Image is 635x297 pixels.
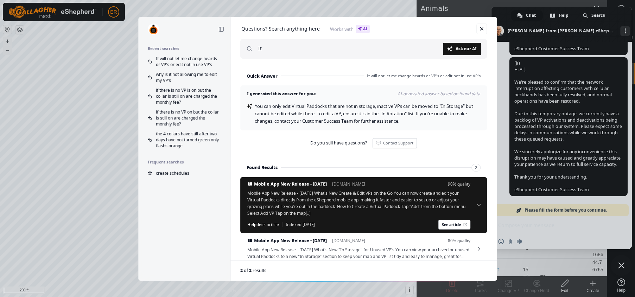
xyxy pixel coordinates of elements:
[247,72,278,80] h3: Quick Answer
[471,164,481,172] span: 2
[156,170,189,176] span: create schedules
[148,46,221,51] h2: Recent searches
[247,190,470,217] span: Mobile App New Release - [DATE] What's New Create & Edit VPs on the Go You can now create and edi...
[247,164,278,172] h3: Found Results
[156,131,221,149] span: the 4 collars have still after two days have not turned green only flashs orange
[364,73,481,78] span: It will not let me change heards or VP's or edit not in use VP's
[476,24,487,34] a: Close
[373,138,417,148] a: Contact Support
[282,221,315,228] span: Indexed [DATE]
[249,267,252,273] span: 2
[310,140,367,146] span: Do you still have questions?
[448,238,470,243] span: 80% quality
[255,103,474,124] span: You can only edit Virtual Paddocks that are not in storage; inactive VPs can be moved to "In Stor...
[247,221,279,228] span: Helpdesk article
[438,220,470,230] a: See article
[156,109,221,127] span: if there is no VP on but the collar is still on are charged the monthly fee?
[332,181,365,187] span: [DOMAIN_NAME]
[456,47,477,51] span: Ask our AI
[254,181,327,187] span: Mobile App New Release - [DATE]
[247,246,470,260] span: Mobile App New Release - [DATE] What's New "In Storage" for Unused VP's You can view your archive...
[332,238,365,244] span: [DOMAIN_NAME]
[240,267,243,273] span: 2
[156,87,221,105] span: if there is no VP is on but the collar is still on are charged the monthly fee?
[254,238,327,244] span: Mobile App New Release - [DATE]
[330,25,370,33] span: Works with
[240,268,484,273] div: of results
[148,160,221,164] h2: Frequent searches
[247,91,316,97] h4: I generated this answer for you:
[156,71,221,83] span: why is it not allowing me to edit my VP's
[216,24,226,34] a: Collapse sidebar
[241,26,320,32] h1: Questions? Search anything here
[448,181,470,187] span: 90% quality
[356,25,370,33] span: AI
[156,56,221,67] span: It will not let me change heards or VP's or edit not in use VP's
[316,91,481,97] span: AI-generated answer based on found data
[258,39,443,59] input: What are you looking for?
